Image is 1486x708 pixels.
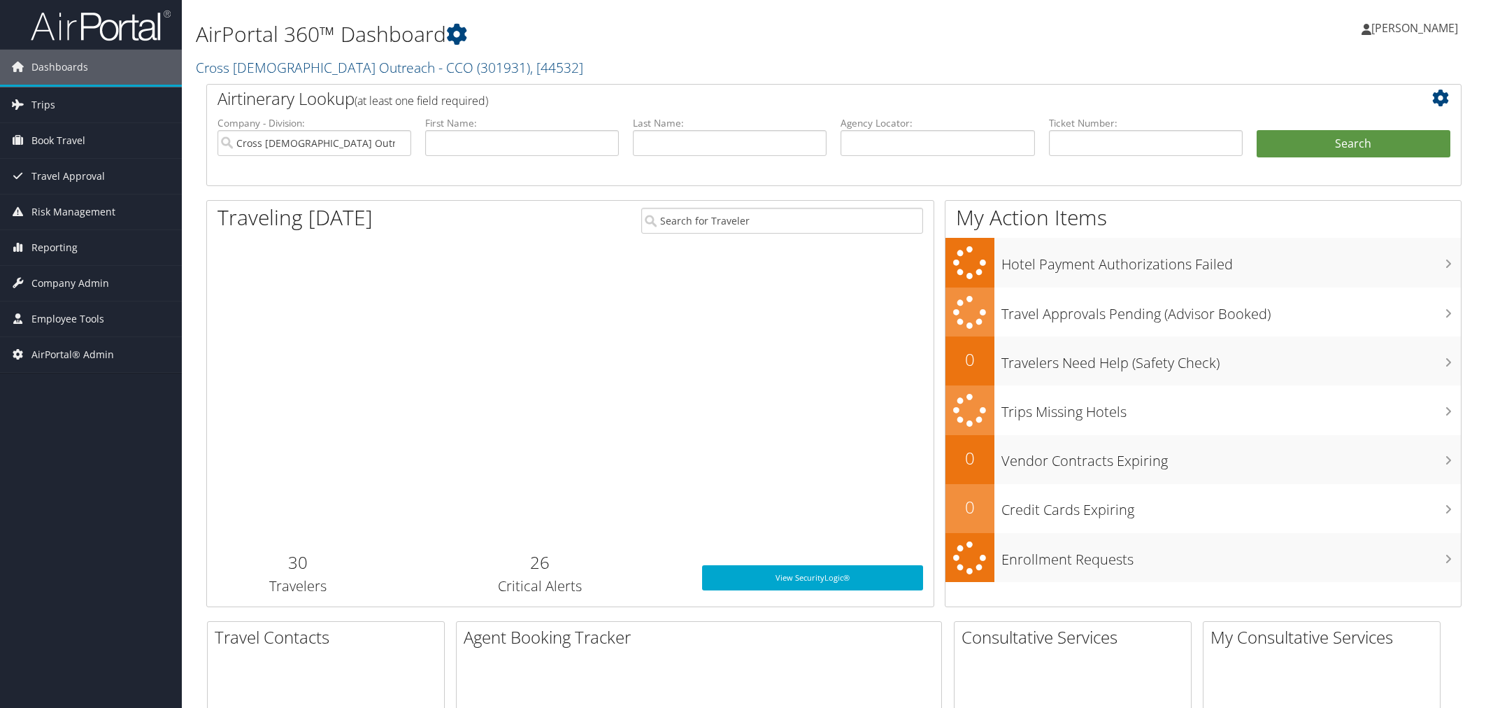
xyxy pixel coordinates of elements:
span: Book Travel [31,123,85,158]
h2: 0 [945,348,994,371]
span: [PERSON_NAME] [1371,20,1458,36]
span: AirPortal® Admin [31,337,114,372]
button: Search [1257,130,1450,158]
h2: Airtinerary Lookup [217,87,1346,111]
a: View SecurityLogic® [702,565,923,590]
a: Hotel Payment Authorizations Failed [945,238,1461,288]
a: Enrollment Requests [945,533,1461,583]
span: Trips [31,87,55,122]
span: , [ 44532 ] [530,58,583,77]
img: airportal-logo.png [31,9,171,42]
a: [PERSON_NAME] [1362,7,1472,49]
h1: AirPortal 360™ Dashboard [196,20,1047,49]
h3: Travelers [217,576,378,596]
h3: Trips Missing Hotels [1001,395,1461,422]
h3: Hotel Payment Authorizations Failed [1001,248,1461,274]
label: Agency Locator: [841,116,1034,130]
span: (at least one field required) [355,93,488,108]
label: Company - Division: [217,116,411,130]
a: Cross [DEMOGRAPHIC_DATA] Outreach - CCO [196,58,583,77]
h3: Credit Cards Expiring [1001,493,1461,520]
h2: 26 [399,551,681,574]
h3: Critical Alerts [399,576,681,596]
label: Ticket Number: [1049,116,1243,130]
span: Travel Approval [31,159,105,194]
h3: Travel Approvals Pending (Advisor Booked) [1001,297,1461,324]
h1: My Action Items [945,203,1461,232]
a: 0Vendor Contracts Expiring [945,435,1461,484]
h2: Agent Booking Tracker [464,625,941,649]
h1: Traveling [DATE] [217,203,373,232]
h2: 0 [945,495,994,519]
a: 0Travelers Need Help (Safety Check) [945,337,1461,385]
h3: Travelers Need Help (Safety Check) [1001,346,1461,373]
h2: Consultative Services [962,625,1191,649]
a: Trips Missing Hotels [945,385,1461,435]
input: Search for Traveler [641,208,923,234]
h3: Vendor Contracts Expiring [1001,444,1461,471]
label: First Name: [425,116,619,130]
span: Reporting [31,230,78,265]
a: 0Credit Cards Expiring [945,484,1461,533]
a: Travel Approvals Pending (Advisor Booked) [945,288,1461,337]
h3: Enrollment Requests [1001,543,1461,569]
span: Dashboards [31,50,88,85]
span: Employee Tools [31,302,104,337]
span: ( 301931 ) [477,58,530,77]
h2: 0 [945,446,994,470]
h2: 30 [217,551,378,574]
h2: My Consultative Services [1210,625,1440,649]
span: Company Admin [31,266,109,301]
label: Last Name: [633,116,827,130]
span: Risk Management [31,194,115,229]
h2: Travel Contacts [215,625,444,649]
